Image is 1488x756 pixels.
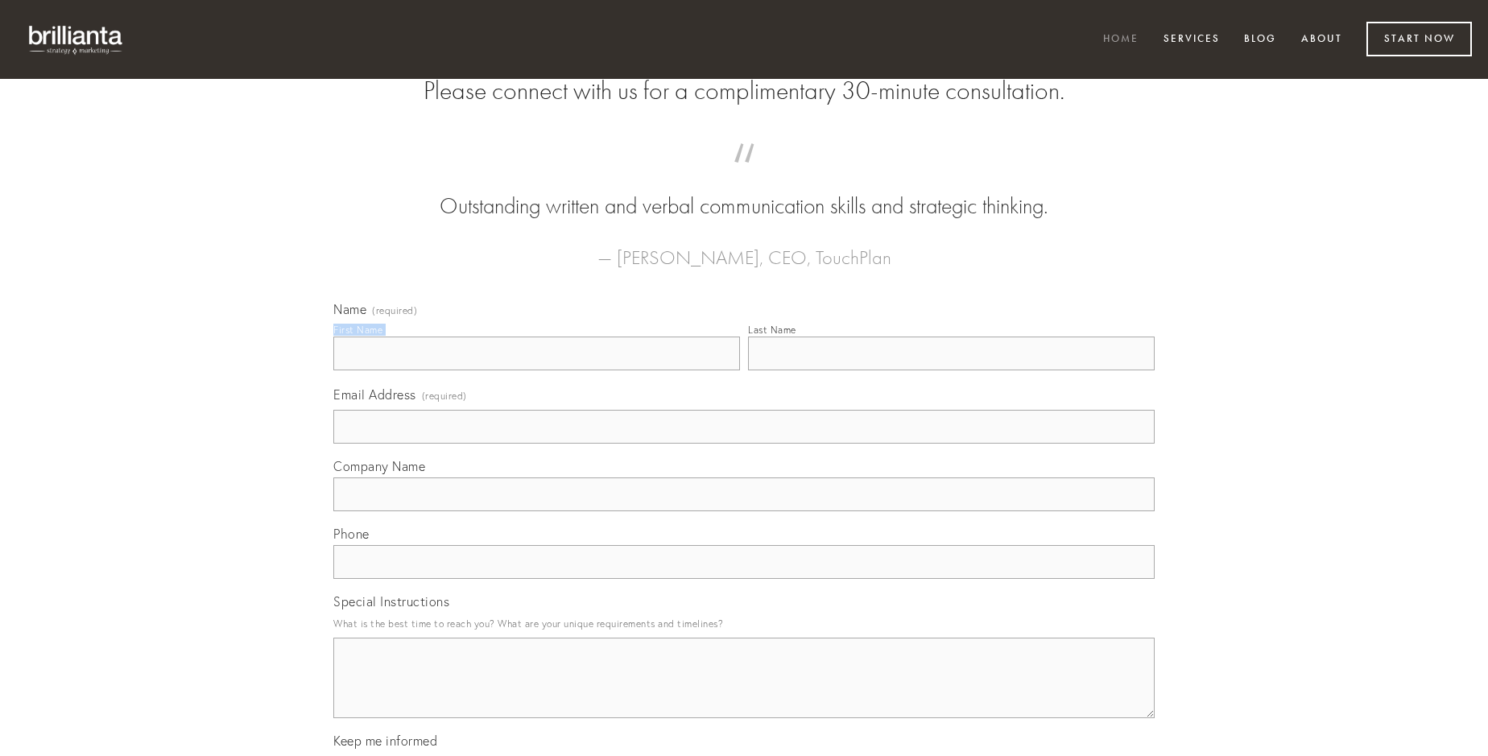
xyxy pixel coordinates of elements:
[359,159,1129,191] span: “
[359,222,1129,274] figcaption: — [PERSON_NAME], CEO, TouchPlan
[333,458,425,474] span: Company Name
[333,526,370,542] span: Phone
[422,385,467,407] span: (required)
[333,76,1155,106] h2: Please connect with us for a complimentary 30-minute consultation.
[16,16,137,63] img: brillianta - research, strategy, marketing
[1366,22,1472,56] a: Start Now
[333,613,1155,634] p: What is the best time to reach you? What are your unique requirements and timelines?
[333,301,366,317] span: Name
[333,386,416,403] span: Email Address
[359,159,1129,222] blockquote: Outstanding written and verbal communication skills and strategic thinking.
[1291,27,1353,53] a: About
[748,324,796,336] div: Last Name
[1234,27,1287,53] a: Blog
[372,306,417,316] span: (required)
[333,593,449,609] span: Special Instructions
[333,733,437,749] span: Keep me informed
[333,324,382,336] div: First Name
[1093,27,1149,53] a: Home
[1153,27,1230,53] a: Services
